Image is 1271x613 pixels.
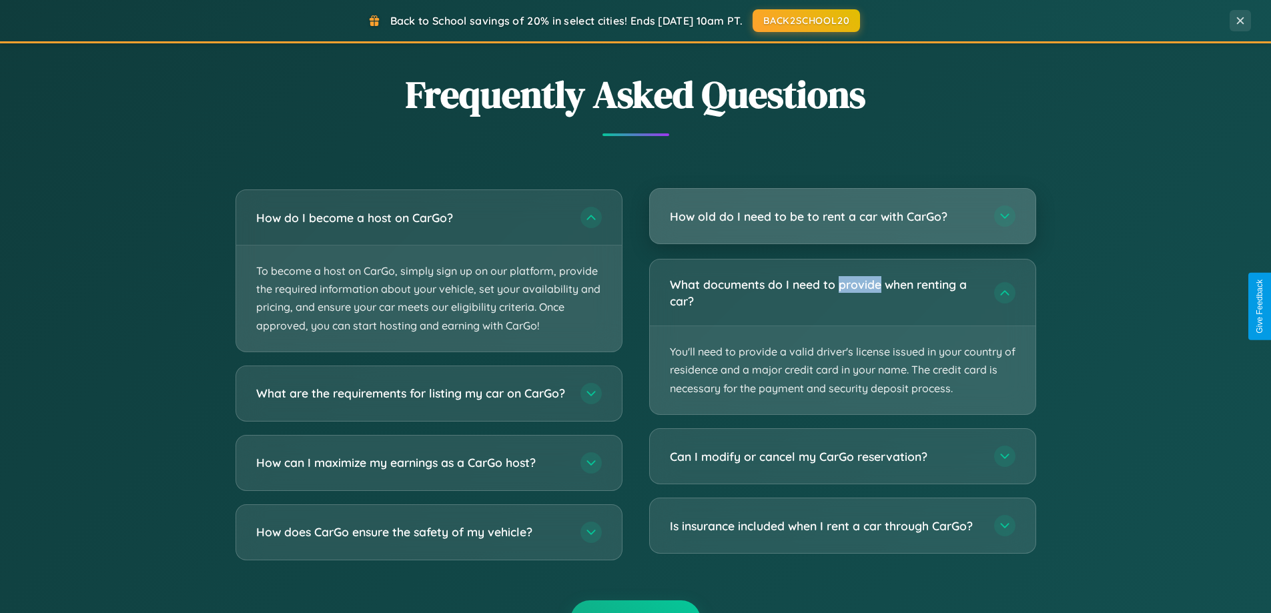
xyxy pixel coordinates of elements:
h3: How do I become a host on CarGo? [256,209,567,226]
h3: What documents do I need to provide when renting a car? [670,276,981,309]
h3: How old do I need to be to rent a car with CarGo? [670,208,981,225]
h3: Is insurance included when I rent a car through CarGo? [670,518,981,534]
span: Back to School savings of 20% in select cities! Ends [DATE] 10am PT. [390,14,743,27]
h3: How can I maximize my earnings as a CarGo host? [256,454,567,471]
p: To become a host on CarGo, simply sign up on our platform, provide the required information about... [236,245,622,352]
button: BACK2SCHOOL20 [753,9,860,32]
h3: Can I modify or cancel my CarGo reservation? [670,448,981,465]
h2: Frequently Asked Questions [236,69,1036,120]
div: Give Feedback [1255,279,1264,334]
h3: How does CarGo ensure the safety of my vehicle? [256,524,567,540]
p: You'll need to provide a valid driver's license issued in your country of residence and a major c... [650,326,1035,414]
h3: What are the requirements for listing my car on CarGo? [256,385,567,402]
